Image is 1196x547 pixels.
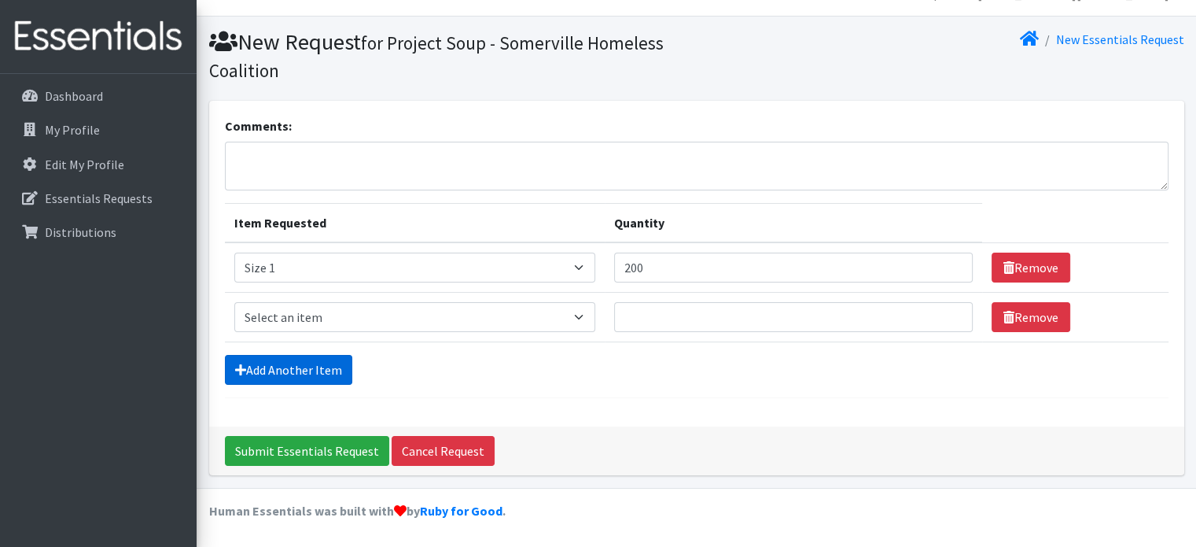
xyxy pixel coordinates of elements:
p: Dashboard [45,88,103,104]
a: Remove [992,253,1070,283]
a: Remove [992,302,1070,332]
a: Add Another Item [225,355,352,385]
a: Distributions [6,216,190,248]
p: Essentials Requests [45,190,153,206]
p: My Profile [45,122,100,138]
img: HumanEssentials [6,10,190,63]
a: Essentials Requests [6,183,190,214]
label: Comments: [225,116,292,135]
p: Distributions [45,224,116,240]
p: Edit My Profile [45,157,124,172]
input: Submit Essentials Request [225,436,389,466]
a: New Essentials Request [1056,31,1184,47]
th: Quantity [605,204,982,243]
small: for Project Soup - Somerville Homeless Coalition [209,31,664,82]
h1: New Request [209,28,691,83]
a: Ruby for Good [420,503,502,519]
th: Item Requested [225,204,605,243]
strong: Human Essentials was built with by . [209,503,506,519]
a: My Profile [6,114,190,146]
a: Dashboard [6,80,190,112]
a: Cancel Request [392,436,495,466]
a: Edit My Profile [6,149,190,180]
